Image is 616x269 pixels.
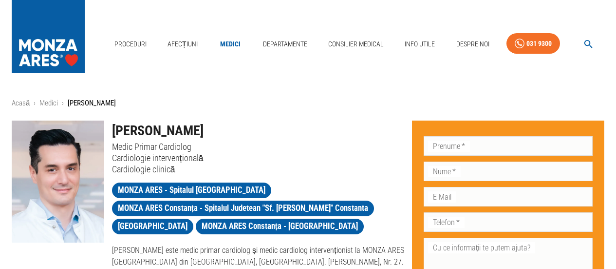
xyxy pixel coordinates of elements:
[112,245,405,268] p: [PERSON_NAME] este medic primar cardiolog și medic cardiolog intervenționist la MONZA ARES [GEOGR...
[112,183,271,198] a: MONZA ARES - Spitalul [GEOGRAPHIC_DATA]
[259,34,311,54] a: Departamente
[452,34,493,54] a: Despre Noi
[68,98,116,109] p: [PERSON_NAME]
[62,98,64,109] li: ›
[112,184,271,196] span: MONZA ARES - Spitalul [GEOGRAPHIC_DATA]
[111,34,150,54] a: Proceduri
[34,98,36,109] li: ›
[324,34,388,54] a: Consilier Medical
[112,202,374,214] span: MONZA ARES Constanța - Spitalul Judetean "Sf. [PERSON_NAME]" Constanta
[112,121,405,141] h1: [PERSON_NAME]
[215,34,246,54] a: Medici
[12,99,30,107] a: Acasă
[112,201,374,216] a: MONZA ARES Constanța - Spitalul Judetean "Sf. [PERSON_NAME]" Constanta
[526,38,552,50] div: 031 9300
[112,219,193,234] a: [GEOGRAPHIC_DATA]
[401,34,439,54] a: Info Utile
[506,33,560,54] a: 031 9300
[39,99,58,107] a: Medici
[164,34,202,54] a: Afecțiuni
[196,220,364,232] span: MONZA ARES Constanța - [GEOGRAPHIC_DATA]
[112,164,405,175] p: Cardiologie clinică
[12,121,104,243] img: Dr. Nicolae Cârstea
[196,219,364,234] a: MONZA ARES Constanța - [GEOGRAPHIC_DATA]
[12,98,604,109] nav: breadcrumb
[112,141,405,152] p: Medic Primar Cardiolog
[112,152,405,164] p: Cardiologie intervențională
[112,220,193,232] span: [GEOGRAPHIC_DATA]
